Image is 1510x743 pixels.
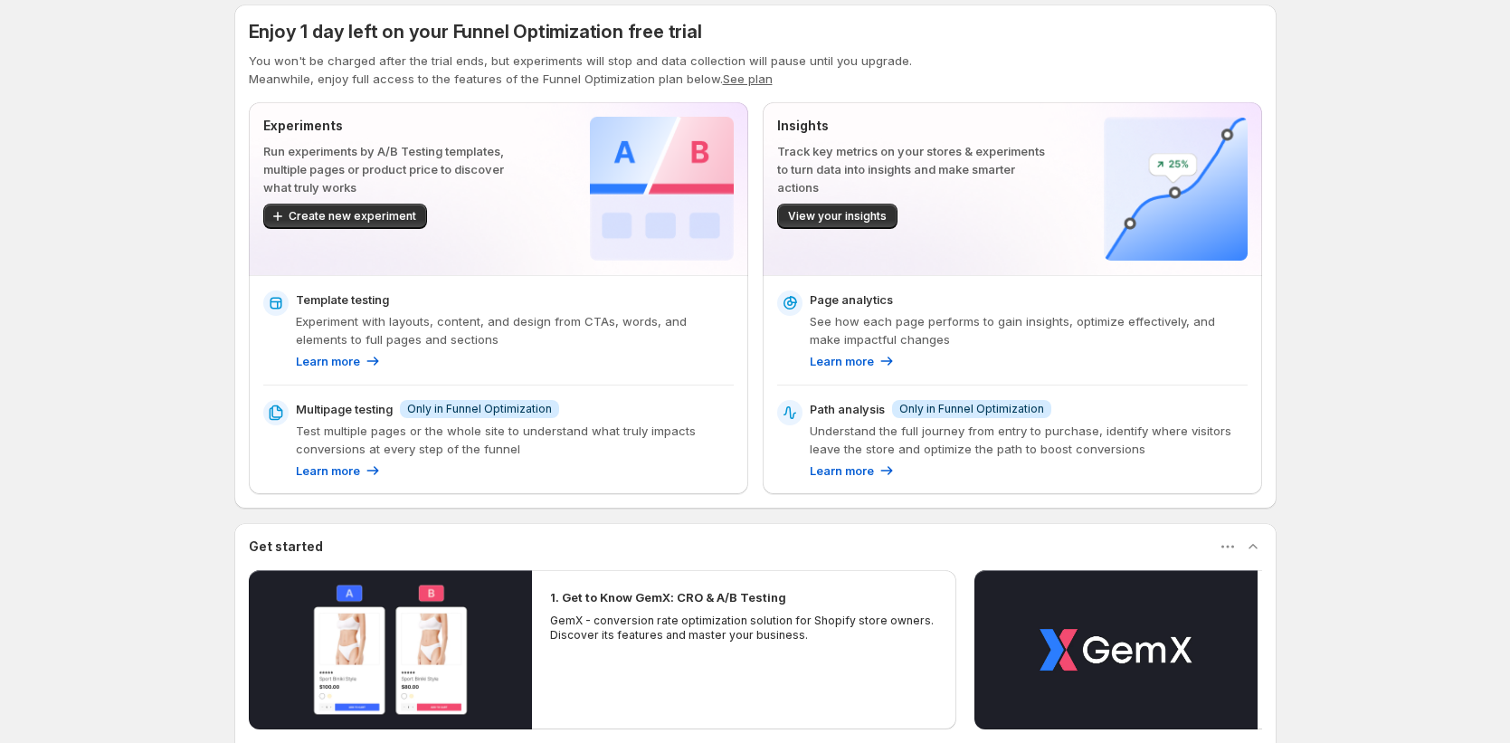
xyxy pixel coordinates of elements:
[723,71,773,86] button: See plan
[249,538,323,556] h3: Get started
[777,204,897,229] button: View your insights
[263,117,532,135] p: Experiments
[810,352,874,370] p: Learn more
[810,462,896,480] a: Learn more
[249,52,1262,70] p: You won't be charged after the trial ends, but experiments will stop and data collection will pau...
[296,312,734,348] p: Experiment with layouts, content, and design from CTAs, words, and elements to full pages and sec...
[296,462,360,480] p: Learn more
[810,422,1248,458] p: Understand the full journey from entry to purchase, identify where visitors leave the store and o...
[810,291,893,309] p: Page analytics
[249,21,702,43] span: Enjoy 1 day left on your Funnel Optimization free trial
[407,402,552,416] span: Only in Funnel Optimization
[777,117,1046,135] p: Insights
[263,204,427,229] button: Create new experiment
[777,142,1046,196] p: Track key metrics on your stores & experiments to turn data into insights and make smarter actions
[590,117,734,261] img: Experiments
[263,142,532,196] p: Run experiments by A/B Testing templates, multiple pages or product price to discover what truly ...
[550,614,939,643] p: GemX - conversion rate optimization solution for Shopify store owners. Discover its features and ...
[296,422,734,458] p: Test multiple pages or the whole site to understand what truly impacts conversions at every step ...
[1104,117,1248,261] img: Insights
[810,312,1248,348] p: See how each page performs to gain insights, optimize effectively, and make impactful changes
[810,462,874,480] p: Learn more
[788,209,887,224] span: View your insights
[296,352,382,370] a: Learn more
[974,570,1258,729] button: Play video
[296,352,360,370] p: Learn more
[249,70,1262,88] p: Meanwhile, enjoy full access to the features of the Funnel Optimization plan below.
[289,209,416,224] span: Create new experiment
[296,462,382,480] a: Learn more
[810,400,885,418] p: Path analysis
[899,402,1044,416] span: Only in Funnel Optimization
[550,588,786,606] h2: 1. Get to Know GemX: CRO & A/B Testing
[296,400,393,418] p: Multipage testing
[249,570,532,729] button: Play video
[810,352,896,370] a: Learn more
[296,291,389,309] p: Template testing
